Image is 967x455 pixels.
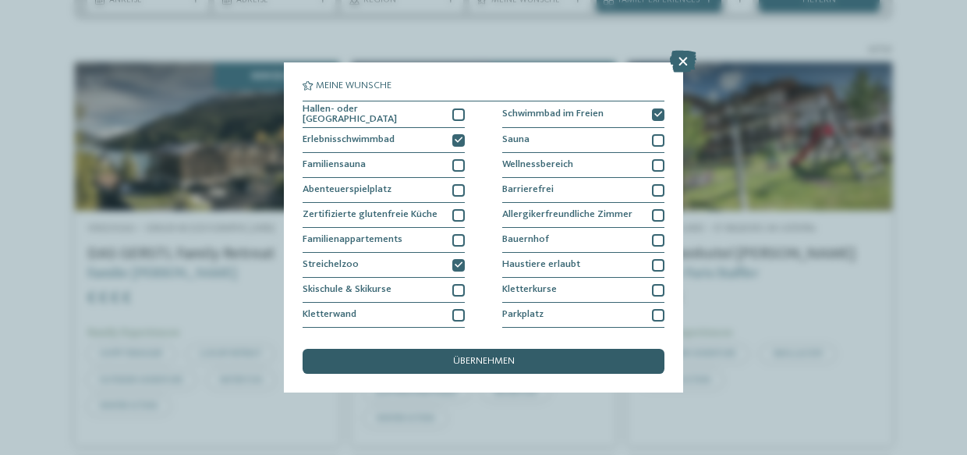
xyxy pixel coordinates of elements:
span: Kletterwand [303,310,356,320]
span: Allergikerfreundliche Zimmer [502,210,632,220]
span: Barrierefrei [502,185,554,195]
span: Meine Wünsche [316,81,391,91]
span: Abenteuerspielplatz [303,185,391,195]
span: Erlebnisschwimmbad [303,135,395,145]
span: Parkplatz [502,310,544,320]
span: Kletterkurse [502,285,557,295]
span: Sauna [502,135,530,145]
span: Streichelzoo [303,260,359,270]
span: übernehmen [453,357,515,367]
span: Schwimmbad im Freien [502,109,604,119]
span: Familienappartements [303,235,402,245]
span: Familiensauna [303,160,366,170]
span: Hallen- oder [GEOGRAPHIC_DATA] [303,105,443,125]
span: Haustiere erlaubt [502,260,580,270]
span: Bauernhof [502,235,549,245]
span: Zertifizierte glutenfreie Küche [303,210,437,220]
span: Skischule & Skikurse [303,285,391,295]
span: Wellnessbereich [502,160,573,170]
